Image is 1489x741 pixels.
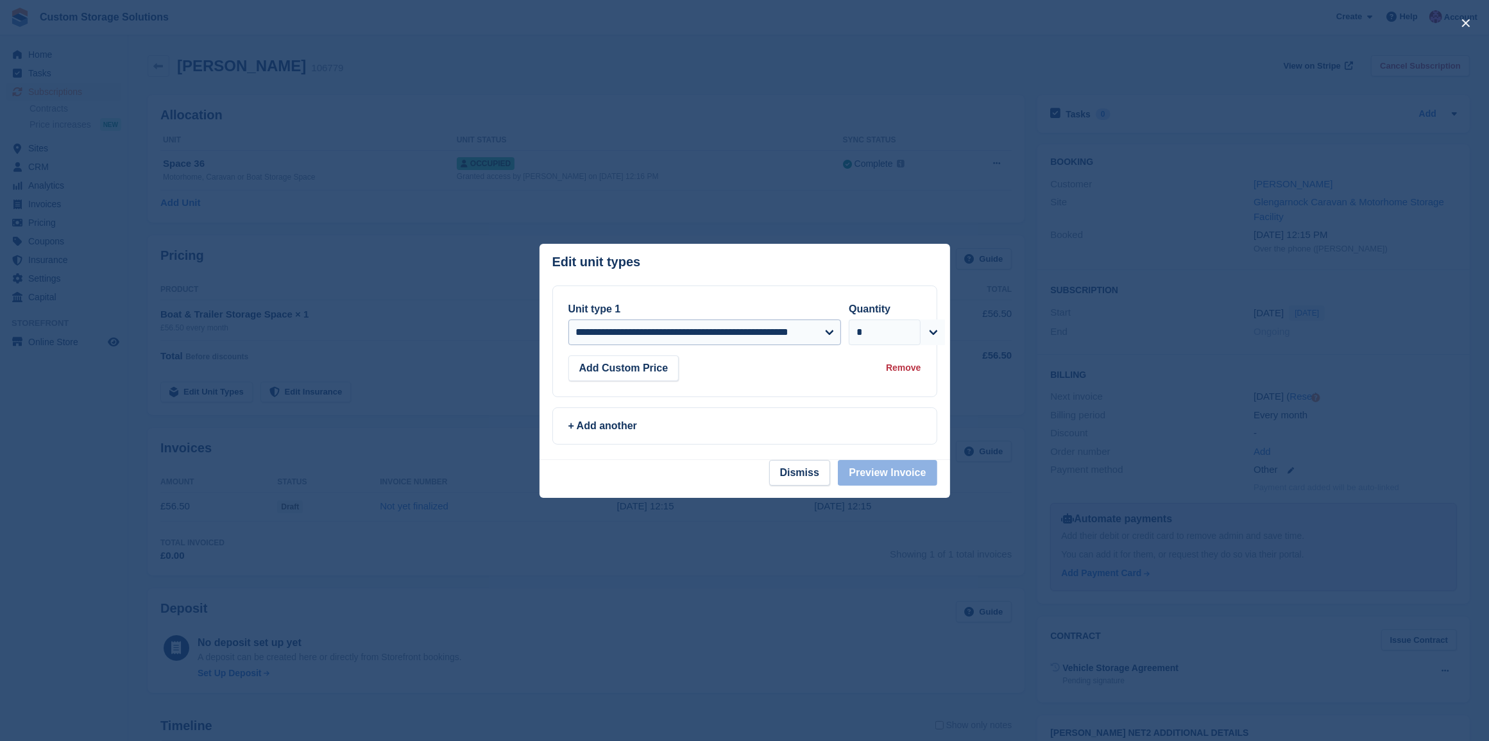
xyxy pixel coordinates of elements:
a: + Add another [552,407,937,445]
button: close [1456,13,1476,33]
p: Edit unit types [552,255,641,269]
label: Quantity [849,303,890,314]
button: Add Custom Price [568,355,679,381]
label: Unit type 1 [568,303,621,314]
button: Preview Invoice [838,460,937,486]
button: Dismiss [769,460,830,486]
div: + Add another [568,418,921,434]
div: Remove [886,361,921,375]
